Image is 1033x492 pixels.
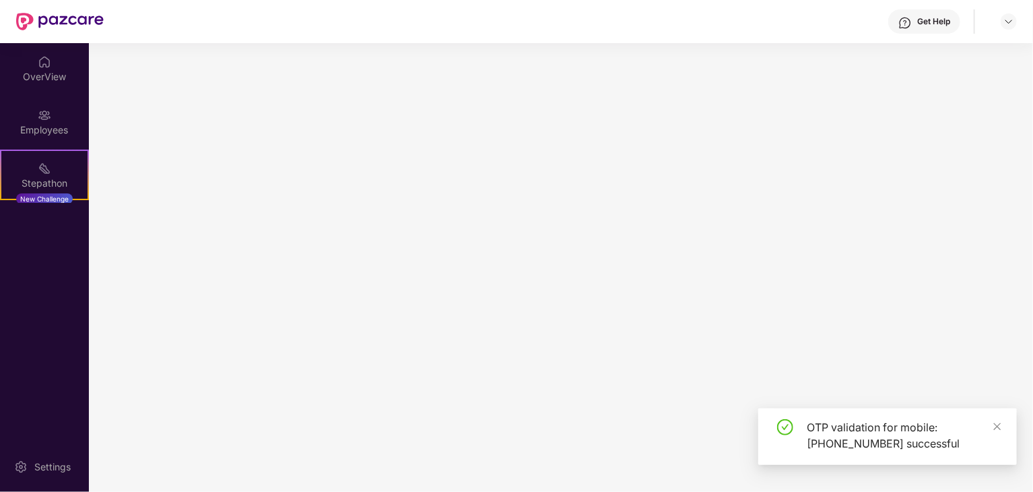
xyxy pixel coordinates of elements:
[898,16,912,30] img: svg+xml;base64,PHN2ZyBpZD0iSGVscC0zMngzMiIgeG1sbnM9Imh0dHA6Ly93d3cudzMub3JnLzIwMDAvc3ZnIiB3aWR0aD...
[16,13,104,30] img: New Pazcare Logo
[14,460,28,474] img: svg+xml;base64,PHN2ZyBpZD0iU2V0dGluZy0yMHgyMCIgeG1sbnM9Imh0dHA6Ly93d3cudzMub3JnLzIwMDAvc3ZnIiB3aW...
[1,177,88,190] div: Stepathon
[38,162,51,175] img: svg+xml;base64,PHN2ZyB4bWxucz0iaHR0cDovL3d3dy53My5vcmcvMjAwMC9zdmciIHdpZHRoPSIyMSIgaGVpZ2h0PSIyMC...
[38,109,51,122] img: svg+xml;base64,PHN2ZyBpZD0iRW1wbG95ZWVzIiB4bWxucz0iaHR0cDovL3d3dy53My5vcmcvMjAwMC9zdmciIHdpZHRoPS...
[917,16,950,27] div: Get Help
[777,419,793,435] span: check-circle
[38,55,51,69] img: svg+xml;base64,PHN2ZyBpZD0iSG9tZSIgeG1sbnM9Imh0dHA6Ly93d3cudzMub3JnLzIwMDAvc3ZnIiB3aWR0aD0iMjAiIG...
[1003,16,1014,27] img: svg+xml;base64,PHN2ZyBpZD0iRHJvcGRvd24tMzJ4MzIiIHhtbG5zPSJodHRwOi8vd3d3LnczLm9yZy8yMDAwL3N2ZyIgd2...
[807,419,1001,452] div: OTP validation for mobile: [PHONE_NUMBER] successful
[30,460,75,474] div: Settings
[16,193,73,204] div: New Challenge
[993,422,1002,431] span: close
